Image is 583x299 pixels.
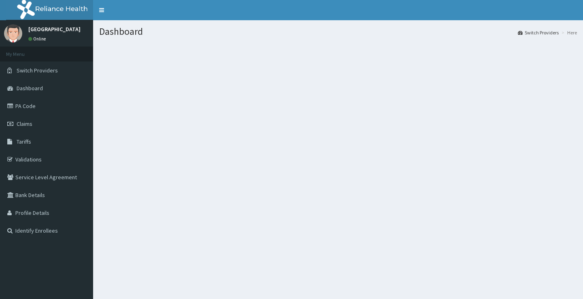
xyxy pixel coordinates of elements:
[17,120,32,127] span: Claims
[518,29,559,36] a: Switch Providers
[99,26,577,37] h1: Dashboard
[17,67,58,74] span: Switch Providers
[28,36,48,42] a: Online
[17,85,43,92] span: Dashboard
[4,24,22,42] img: User Image
[560,29,577,36] li: Here
[28,26,81,32] p: [GEOGRAPHIC_DATA]
[17,138,31,145] span: Tariffs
